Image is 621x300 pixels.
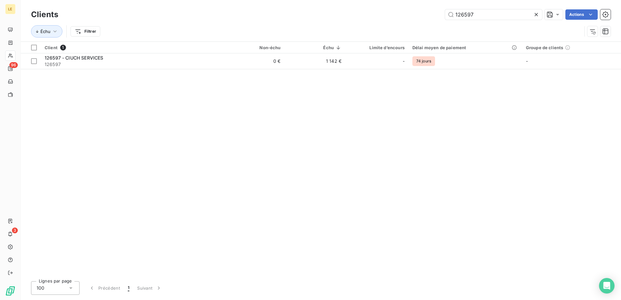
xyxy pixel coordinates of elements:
[9,62,18,68] span: 96
[5,4,16,14] div: LE
[37,285,44,291] span: 100
[128,285,129,291] span: 1
[599,278,615,294] div: Open Intercom Messenger
[445,9,542,20] input: Rechercher
[45,55,103,61] span: 126597 - CIUCH SERVICES
[71,26,100,37] button: Filtrer
[60,45,66,50] span: 1
[412,45,518,50] div: Délai moyen de paiement
[85,281,124,295] button: Précédent
[289,45,342,50] div: Échu
[31,9,58,20] h3: Clients
[133,281,166,295] button: Suivant
[124,281,133,295] button: 1
[223,53,284,69] td: 0 €
[5,286,16,296] img: Logo LeanPay
[403,58,405,64] span: -
[526,45,563,50] span: Groupe de clients
[285,53,345,69] td: 1 142 €
[45,45,58,50] span: Client
[31,25,62,38] button: Échu
[412,56,435,66] span: 74 jours
[349,45,405,50] div: Limite d’encours
[227,45,280,50] div: Non-échu
[12,228,18,233] span: 3
[565,9,598,20] button: Actions
[40,29,50,34] span: Échu
[45,61,220,68] span: 126597
[526,58,528,64] span: -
